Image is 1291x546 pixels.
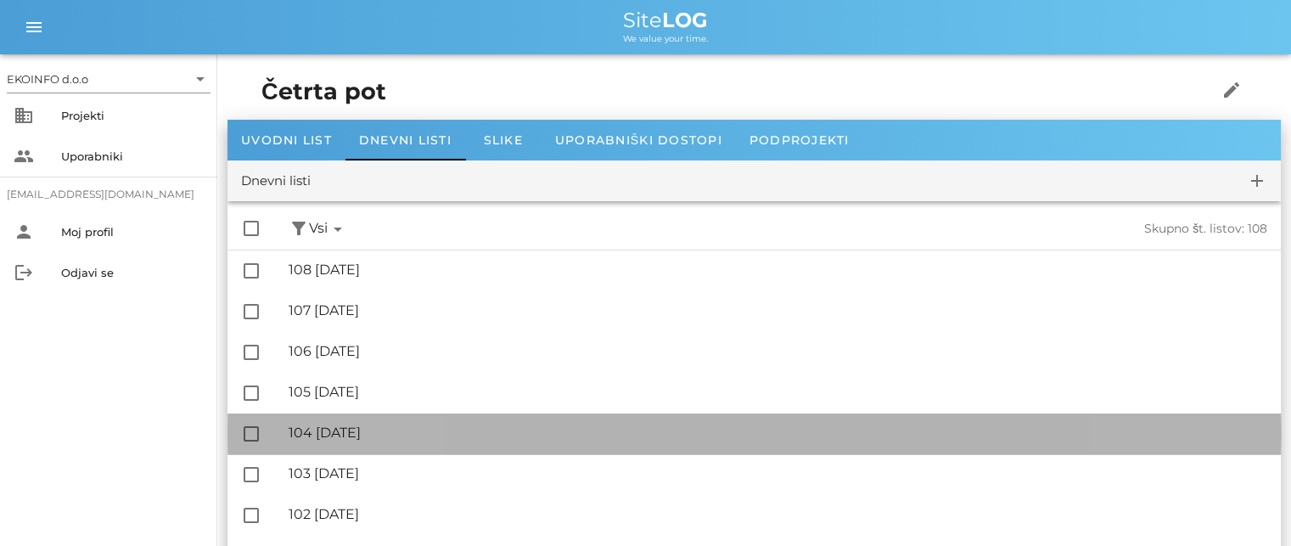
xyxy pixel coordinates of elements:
div: 105 [DATE] [289,384,1267,400]
i: edit [1221,80,1242,100]
div: Pripomoček za klepet [1206,464,1291,546]
span: Vsi [309,218,348,239]
i: business [14,105,34,126]
span: Site [623,8,708,32]
span: Slike [484,132,523,148]
div: Uporabniki [61,149,204,163]
iframe: Chat Widget [1206,464,1291,546]
div: EKOINFO d.o.o [7,65,210,93]
i: arrow_drop_down [190,69,210,89]
div: 104 [DATE] [289,425,1267,441]
i: add [1247,171,1267,191]
div: Moj profil [61,225,204,239]
div: Skupno št. listov: 108 [808,222,1268,236]
div: 106 [DATE] [289,343,1267,359]
i: people [14,146,34,166]
b: LOG [662,8,708,32]
button: filter_alt [289,218,309,239]
h1: Četrta pot [261,75,1165,110]
i: arrow_drop_down [328,219,348,239]
div: 103 [DATE] [289,465,1267,481]
i: menu [24,17,44,37]
div: 107 [DATE] [289,302,1267,318]
div: 102 [DATE] [289,506,1267,522]
span: Podprojekti [749,132,850,148]
i: person [14,222,34,242]
span: Uporabniški dostopi [555,132,722,148]
span: We value your time. [623,33,708,44]
div: Dnevni listi [241,172,311,191]
i: logout [14,262,34,283]
span: Dnevni listi [359,132,452,148]
div: Projekti [61,109,204,122]
span: Uvodni list [241,132,332,148]
div: Odjavi se [61,266,204,279]
div: EKOINFO d.o.o [7,71,88,87]
div: 108 [DATE] [289,262,1267,278]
